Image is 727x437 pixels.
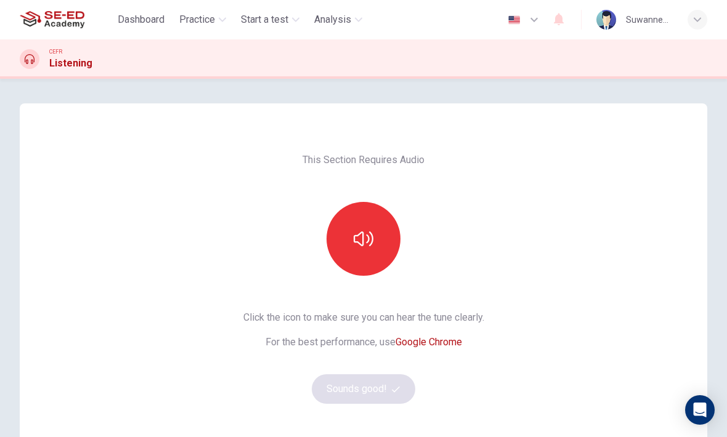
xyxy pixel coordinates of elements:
[20,7,84,32] img: SE-ED Academy logo
[506,15,522,25] img: en
[596,10,616,30] img: Profile picture
[179,12,215,27] span: Practice
[626,12,673,27] div: Suwannee Panalaicheewin
[49,56,92,71] h1: Listening
[303,153,424,167] span: This Section Requires Audio
[241,12,288,27] span: Start a test
[236,9,304,31] button: Start a test
[396,336,462,348] a: Google Chrome
[314,12,351,27] span: Analysis
[243,310,484,325] span: Click the icon to make sure you can hear the tune clearly.
[174,9,231,31] button: Practice
[49,47,62,56] span: CEFR
[20,7,113,32] a: SE-ED Academy logo
[243,335,484,350] span: For the best performance, use
[685,395,715,425] div: Open Intercom Messenger
[118,12,164,27] span: Dashboard
[113,9,169,31] button: Dashboard
[309,9,367,31] button: Analysis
